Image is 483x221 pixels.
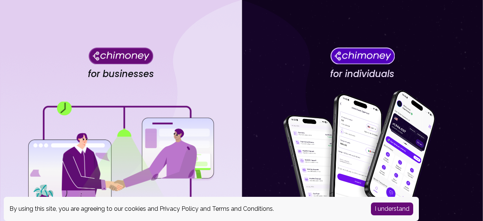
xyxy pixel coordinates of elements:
img: Chimoney for individuals [330,47,395,64]
a: Privacy Policy [160,205,198,212]
img: for businesses [26,102,215,221]
button: Accept cookies [371,202,413,215]
h4: for businesses [88,68,154,80]
img: Chimoney for businesses [89,47,153,64]
a: Terms and Conditions [212,205,273,212]
h4: for individuals [330,68,394,80]
div: By using this site, you are agreeing to our cookies and and . [9,204,360,213]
